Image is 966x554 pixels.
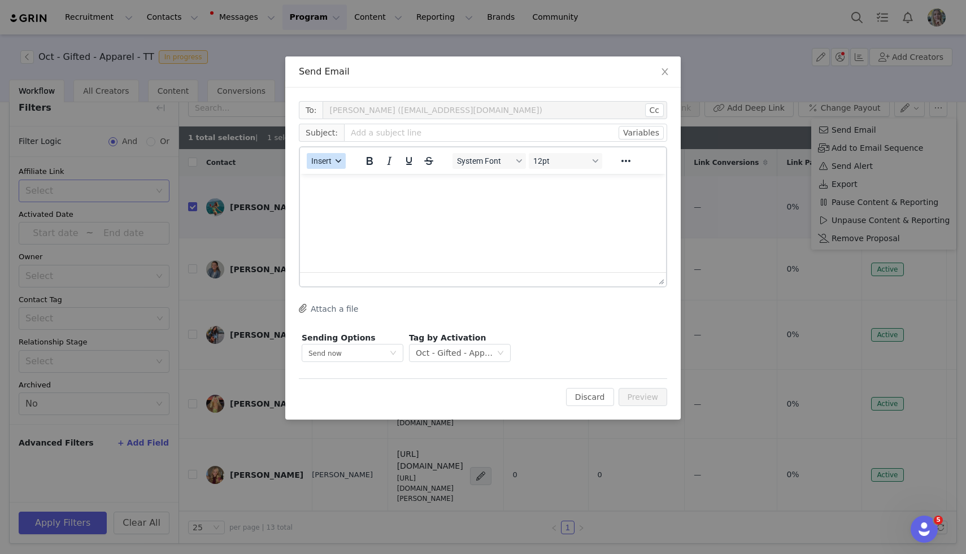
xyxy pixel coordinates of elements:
[529,153,602,169] button: Font sizes
[654,273,666,286] div: Press the Up and Down arrow keys to resize the editor.
[409,333,486,342] span: Tag by Activation
[399,153,419,169] button: Underline
[390,350,397,357] i: icon: down
[649,56,681,88] button: Close
[380,153,399,169] button: Italic
[533,156,589,165] span: 12pt
[300,174,666,272] iframe: Rich Text Area
[566,388,614,406] button: Discard
[452,153,526,169] button: Fonts
[299,66,667,78] div: Send Email
[302,333,376,342] span: Sending Options
[344,124,667,142] input: Add a subject line
[360,153,379,169] button: Bold
[457,156,512,165] span: System Font
[416,344,497,361] div: Oct - Gifted - Apparel - TT
[419,153,438,169] button: Strikethrough
[307,153,346,169] button: Insert
[616,153,636,169] button: Reveal or hide additional toolbar items
[308,350,342,357] span: Send now
[934,516,943,525] span: 5
[299,302,358,315] button: Attach a file
[911,516,938,543] iframe: Intercom live chat
[660,67,669,76] i: icon: close
[299,101,323,119] span: To:
[619,388,668,406] button: Preview
[299,124,344,142] span: Subject:
[311,156,332,165] span: Insert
